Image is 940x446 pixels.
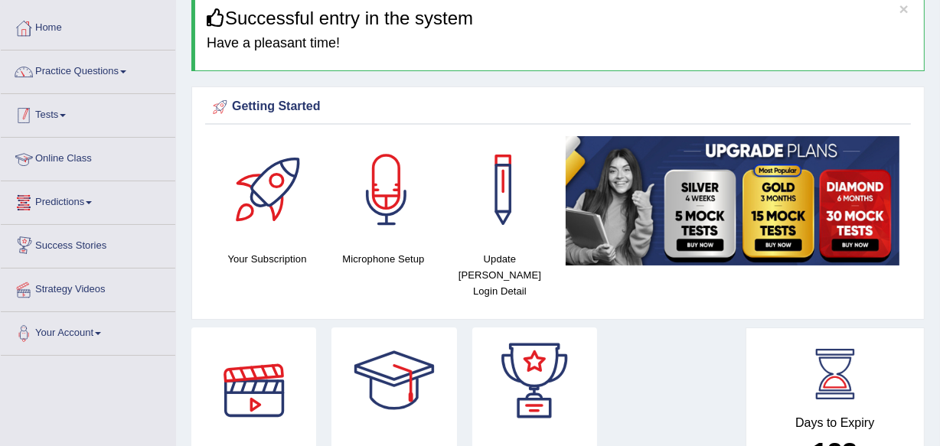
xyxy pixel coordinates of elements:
[899,1,909,17] button: ×
[1,138,175,176] a: Online Class
[1,181,175,220] a: Predictions
[209,96,907,119] div: Getting Started
[1,269,175,307] a: Strategy Videos
[566,136,899,265] img: small5.jpg
[333,251,434,267] h4: Microphone Setup
[1,94,175,132] a: Tests
[1,312,175,350] a: Your Account
[449,251,550,299] h4: Update [PERSON_NAME] Login Detail
[207,36,912,51] h4: Have a pleasant time!
[1,50,175,89] a: Practice Questions
[763,416,908,430] h4: Days to Expiry
[1,225,175,263] a: Success Stories
[217,251,318,267] h4: Your Subscription
[207,8,912,28] h3: Successful entry in the system
[1,7,175,45] a: Home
